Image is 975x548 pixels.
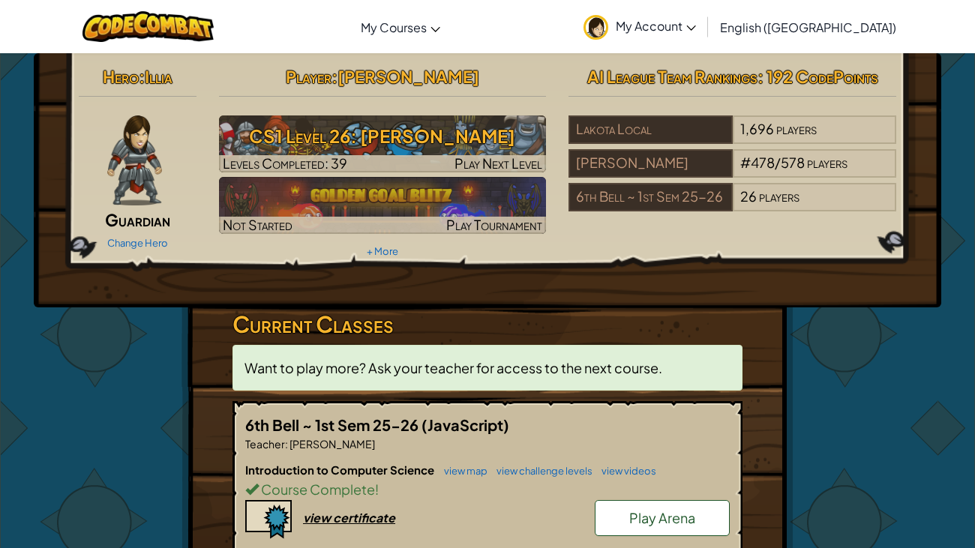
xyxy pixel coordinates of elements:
[775,154,781,171] span: /
[286,66,331,87] span: Player
[107,115,162,205] img: guardian-pose.png
[303,510,395,526] div: view certificate
[103,66,139,87] span: Hero
[219,115,547,172] img: CS1 Level 26: Wakka Maul
[331,66,337,87] span: :
[219,177,547,234] a: Not StartedPlay Tournament
[712,7,904,47] a: English ([GEOGRAPHIC_DATA])
[232,307,742,341] h3: Current Classes
[219,115,547,172] a: Play Next Level
[568,130,896,147] a: Lakota Local1,696players
[781,154,805,171] span: 578
[105,209,170,230] span: Guardian
[337,66,479,87] span: [PERSON_NAME]
[759,187,799,205] span: players
[375,481,379,498] span: !
[568,197,896,214] a: 6th Bell ~ 1st Sem 25-2626players
[245,510,395,526] a: view certificate
[436,465,487,477] a: view map
[629,509,695,526] span: Play Arena
[245,500,292,539] img: certificate-icon.png
[367,245,398,257] a: + More
[587,66,757,87] span: AI League Team Rankings
[807,154,847,171] span: players
[107,237,168,249] a: Change Hero
[139,66,145,87] span: :
[594,465,656,477] a: view videos
[576,3,703,50] a: My Account
[583,15,608,40] img: avatar
[245,463,436,477] span: Introduction to Computer Science
[244,359,662,376] span: Want to play more? Ask your teacher for access to the next course.
[740,120,774,137] span: 1,696
[568,149,732,178] div: [PERSON_NAME]
[361,19,427,35] span: My Courses
[219,177,547,234] img: Golden Goal
[568,163,896,181] a: [PERSON_NAME]#478/578players
[446,216,542,233] span: Play Tournament
[245,415,421,434] span: 6th Bell ~ 1st Sem 25-26
[568,115,732,144] div: Lakota Local
[776,120,817,137] span: players
[421,415,509,434] span: (JavaScript)
[259,481,375,498] span: Course Complete
[720,19,896,35] span: English ([GEOGRAPHIC_DATA])
[82,11,214,42] img: CodeCombat logo
[245,437,285,451] span: Teacher
[288,437,375,451] span: [PERSON_NAME]
[751,154,775,171] span: 478
[489,465,592,477] a: view challenge levels
[757,66,878,87] span: : 192 CodePoints
[568,183,732,211] div: 6th Bell ~ 1st Sem 25-26
[223,154,347,172] span: Levels Completed: 39
[285,437,288,451] span: :
[223,216,292,233] span: Not Started
[353,7,448,47] a: My Courses
[616,18,696,34] span: My Account
[219,119,547,153] h3: CS1 Level 26: [PERSON_NAME]
[740,187,757,205] span: 26
[454,154,542,172] span: Play Next Level
[740,154,751,171] span: #
[145,66,172,87] span: Illia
